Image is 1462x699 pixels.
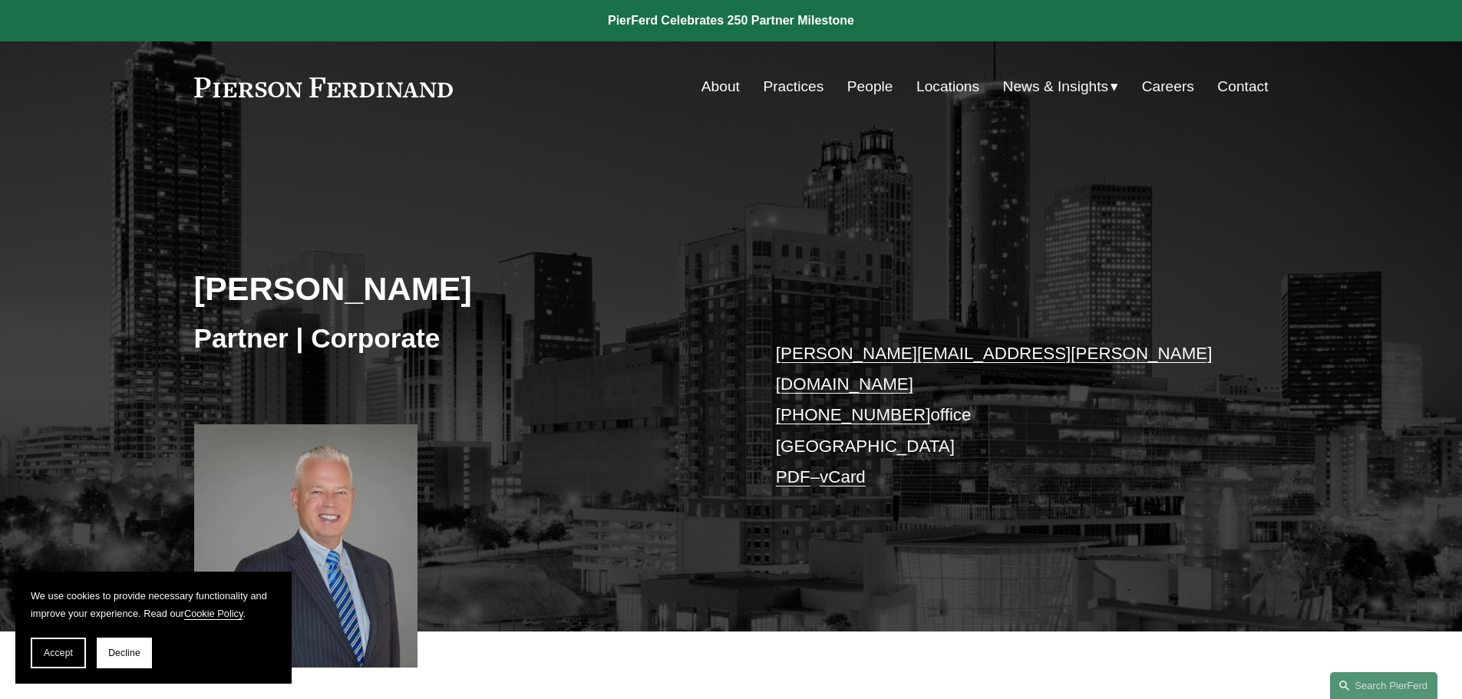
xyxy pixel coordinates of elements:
a: Cookie Policy [184,608,243,619]
a: folder dropdown [1003,72,1119,101]
a: Locations [916,72,979,101]
h2: [PERSON_NAME] [194,269,731,308]
a: People [847,72,893,101]
p: We use cookies to provide necessary functionality and improve your experience. Read our . [31,587,276,622]
a: PDF [776,467,810,486]
a: [PHONE_NUMBER] [776,405,931,424]
a: About [701,72,740,101]
button: Decline [97,638,152,668]
span: News & Insights [1003,74,1109,101]
section: Cookie banner [15,572,292,684]
span: Decline [108,648,140,658]
a: Contact [1217,72,1268,101]
a: Search this site [1330,672,1437,699]
a: Careers [1142,72,1194,101]
button: Accept [31,638,86,668]
a: Practices [763,72,823,101]
a: [PERSON_NAME][EMAIL_ADDRESS][PERSON_NAME][DOMAIN_NAME] [776,344,1213,394]
p: office [GEOGRAPHIC_DATA] – [776,338,1223,493]
span: Accept [44,648,73,658]
h3: Partner | Corporate [194,321,731,355]
a: vCard [820,467,866,486]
